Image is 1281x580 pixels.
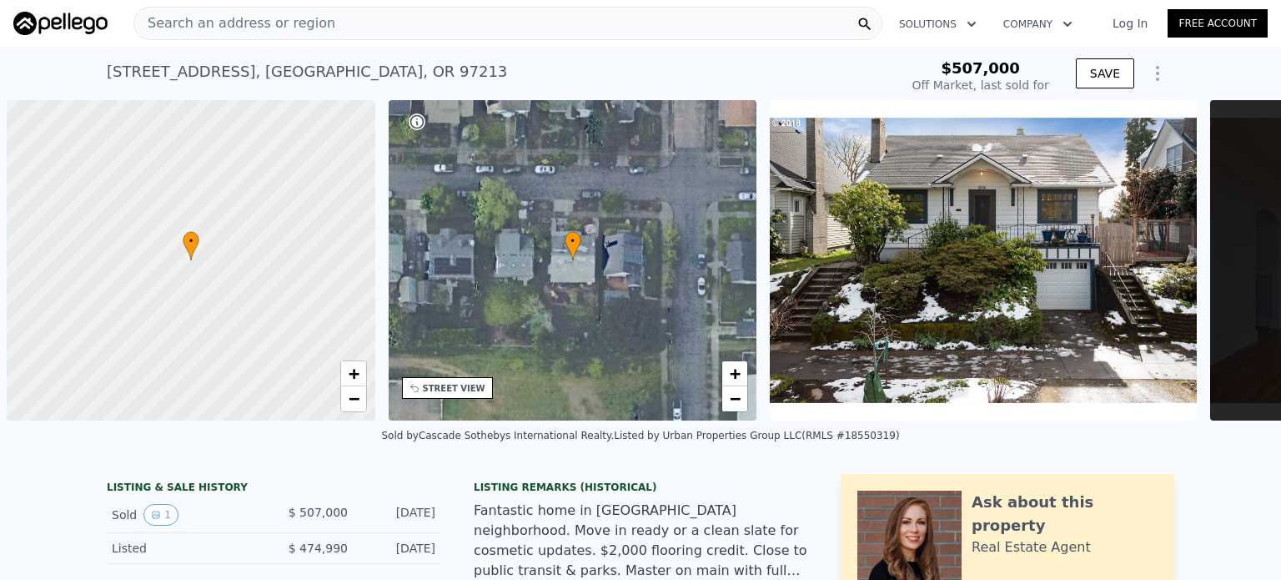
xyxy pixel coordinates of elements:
div: • [183,231,199,260]
div: Off Market, last sold for [912,77,1049,93]
button: Show Options [1141,57,1174,90]
div: LISTING & SALE HISTORY [107,481,440,497]
div: Listed [112,540,260,557]
div: [DATE] [361,540,435,557]
span: • [183,234,199,249]
span: Search an address or region [134,13,335,33]
div: Ask about this property [972,491,1158,537]
span: $507,000 [941,59,1020,77]
span: + [348,363,359,384]
div: Listing Remarks (Historical) [474,481,807,494]
span: − [730,388,741,409]
div: STREET VIEW [423,382,485,395]
img: Sale: 101018677 Parcel: 75160984 [770,100,1197,421]
span: • [565,234,581,249]
a: Zoom in [722,361,747,386]
a: Zoom out [722,386,747,411]
button: View historical data [143,504,178,526]
span: + [730,363,741,384]
a: Zoom out [341,386,366,411]
div: Sold [112,504,260,526]
div: [DATE] [361,504,435,526]
div: Listed by Urban Properties Group LLC (RMLS #18550319) [614,430,899,441]
span: $ 507,000 [289,506,348,519]
span: $ 474,990 [289,542,348,555]
div: Real Estate Agent [972,537,1091,557]
a: Log In [1093,15,1168,32]
button: Solutions [886,9,990,39]
span: − [348,388,359,409]
img: Pellego [13,12,108,35]
a: Zoom in [341,361,366,386]
a: Free Account [1168,9,1268,38]
div: Sold by Cascade Sothebys International Realty . [381,430,614,441]
button: Company [990,9,1086,39]
div: • [565,231,581,260]
button: SAVE [1076,58,1134,88]
div: [STREET_ADDRESS] , [GEOGRAPHIC_DATA] , OR 97213 [107,60,507,83]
